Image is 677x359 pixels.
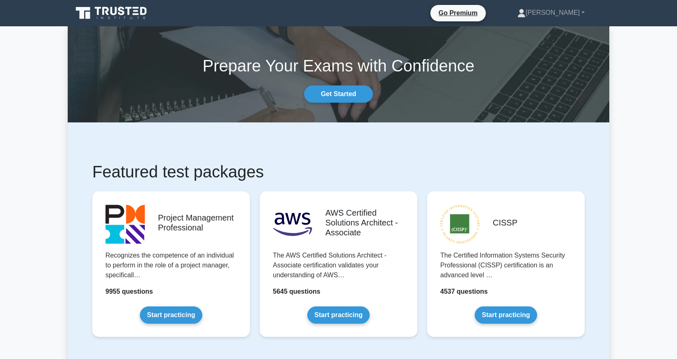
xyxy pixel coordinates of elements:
h1: Featured test packages [92,162,585,182]
a: [PERSON_NAME] [498,5,604,21]
a: Start practicing [475,306,537,324]
a: Go Premium [434,8,483,18]
a: Start practicing [307,306,369,324]
h1: Prepare Your Exams with Confidence [68,56,609,76]
a: Get Started [304,85,373,103]
a: Start practicing [140,306,202,324]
